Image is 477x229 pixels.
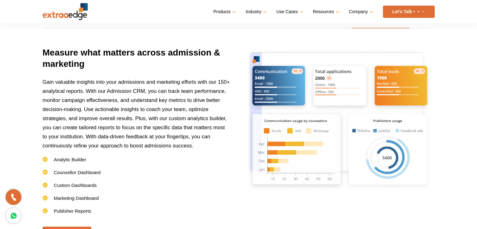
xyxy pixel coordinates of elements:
[213,7,235,16] a: Products
[313,7,338,16] a: Resources
[43,79,230,149] span: Gain valuable insights into your admissions and marketing efforts with our 150+ analytical report...
[276,7,302,16] a: Use Cases
[349,7,372,16] a: Company
[54,157,86,162] span: Analytic Builder
[54,183,97,188] span: Custom Dashboards
[246,7,265,16] a: Industry
[54,208,91,214] span: Publisher Reports
[383,6,435,18] a: Let’s Talk
[54,195,99,201] span: Marketing Dashboard
[43,47,231,77] h3: Measure what matters across admission & marketing
[54,170,101,175] span: Counsellor Dashboard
